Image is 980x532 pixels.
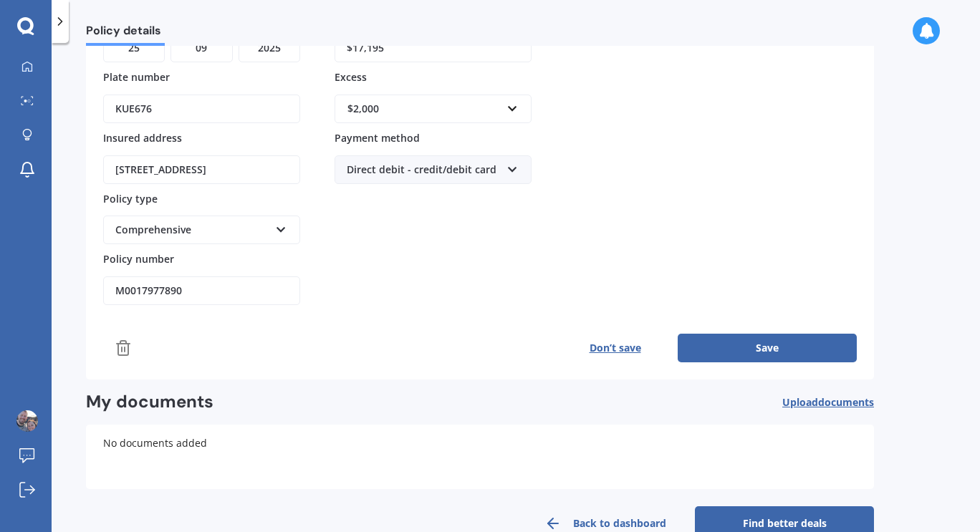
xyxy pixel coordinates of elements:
[86,425,874,489] div: No documents added
[103,155,300,184] input: Enter address
[335,70,367,84] span: Excess
[103,131,182,145] span: Insured address
[782,397,874,408] span: Upload
[103,191,158,205] span: Policy type
[818,395,874,409] span: documents
[115,222,269,238] div: Comprehensive
[103,252,174,266] span: Policy number
[678,334,857,362] button: Save
[86,391,213,413] h2: My documents
[103,276,300,305] input: Enter policy number
[16,410,38,432] img: ACg8ocI6s9FTbVbVBWwRQTYEE2JttaydWJ6dTsPCaOi5yFBh0LmEwfI=s96-c
[347,162,501,178] div: Direct debit - credit/debit card
[335,34,532,62] input: Enter amount
[335,131,420,145] span: Payment method
[103,95,300,123] input: Enter plate number
[782,391,874,413] button: Uploaddocuments
[347,101,501,117] div: $2,000
[103,70,170,84] span: Plate number
[552,334,678,362] button: Don’t save
[86,24,165,43] span: Policy details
